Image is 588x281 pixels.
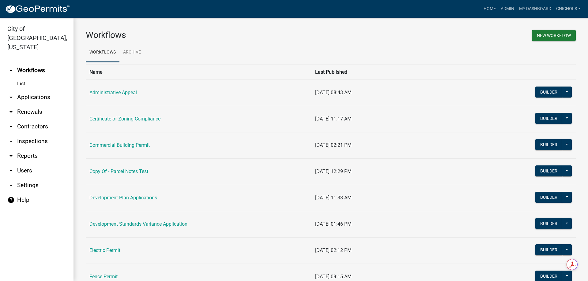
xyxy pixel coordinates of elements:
span: [DATE] 11:33 AM [315,195,352,201]
a: Development Plan Applications [89,195,157,201]
a: Archive [119,43,145,62]
a: Workflows [86,43,119,62]
th: Last Published [311,65,481,79]
th: Name [86,65,311,79]
a: cnichols [554,3,583,15]
button: Builder [535,244,562,255]
button: Builder [535,192,562,203]
button: Builder [535,113,562,124]
a: Administrative Appeal [89,90,137,95]
span: [DATE] 11:17 AM [315,116,352,122]
span: [DATE] 08:43 AM [315,90,352,95]
a: Fence Permit [89,274,118,279]
button: Builder [535,165,562,176]
h3: Workflows [86,30,326,40]
a: My Dashboard [517,3,554,15]
span: [DATE] 12:29 PM [315,168,352,174]
span: [DATE] 09:15 AM [315,274,352,279]
span: [DATE] 02:21 PM [315,142,352,148]
i: arrow_drop_down [7,108,15,116]
a: Development Standards Variance Application [89,221,187,227]
a: Electric Permit [89,247,120,253]
button: Builder [535,139,562,150]
button: Builder [535,218,562,229]
button: New Workflow [532,30,576,41]
i: arrow_drop_down [7,167,15,174]
button: Builder [535,87,562,98]
i: arrow_drop_down [7,182,15,189]
a: Certificate of Zoning Compliance [89,116,160,122]
a: Home [481,3,498,15]
a: Commercial Building Permit [89,142,150,148]
a: Admin [498,3,517,15]
i: arrow_drop_down [7,152,15,160]
i: arrow_drop_down [7,94,15,101]
i: help [7,196,15,204]
i: arrow_drop_down [7,138,15,145]
span: [DATE] 01:46 PM [315,221,352,227]
i: arrow_drop_down [7,123,15,130]
i: arrow_drop_up [7,67,15,74]
a: Copy Of - Parcel Notes Test [89,168,148,174]
span: [DATE] 02:12 PM [315,247,352,253]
